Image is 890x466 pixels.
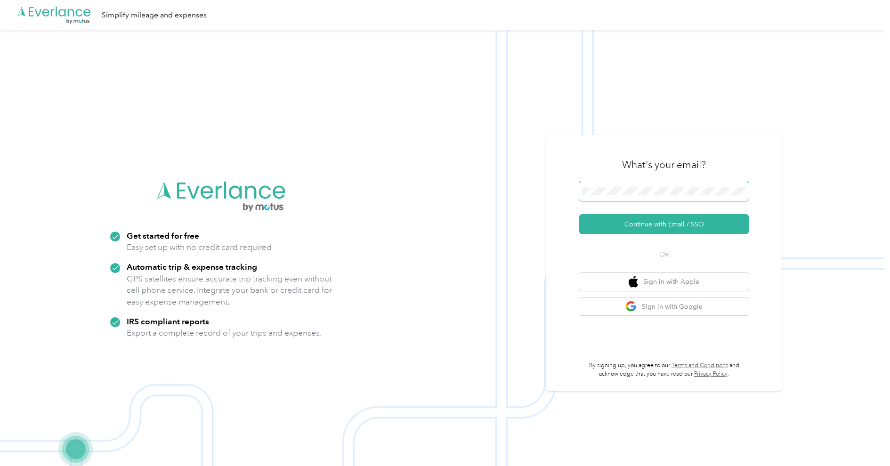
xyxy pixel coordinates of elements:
[127,241,272,253] p: Easy set up with no credit card required
[672,362,728,369] a: Terms and Conditions
[622,158,706,171] h3: What's your email?
[579,297,749,316] button: google logoSign in with Google
[102,9,207,21] div: Simplify mileage and expenses
[127,273,332,308] p: GPS satellites ensure accurate trip tracking even without cell phone service. Integrate your bank...
[647,249,680,259] span: OR
[837,413,890,466] iframe: Everlance-gr Chat Button Frame
[579,214,749,234] button: Continue with Email / SSO
[694,370,728,378] a: Privacy Policy
[579,273,749,291] button: apple logoSign in with Apple
[625,301,637,313] img: google logo
[127,262,257,272] strong: Automatic trip & expense tracking
[127,316,209,326] strong: IRS compliant reports
[629,276,638,288] img: apple logo
[127,231,199,241] strong: Get started for free
[579,362,749,378] p: By signing up, you agree to our and acknowledge that you have read our .
[127,327,322,339] p: Export a complete record of your trips and expenses.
